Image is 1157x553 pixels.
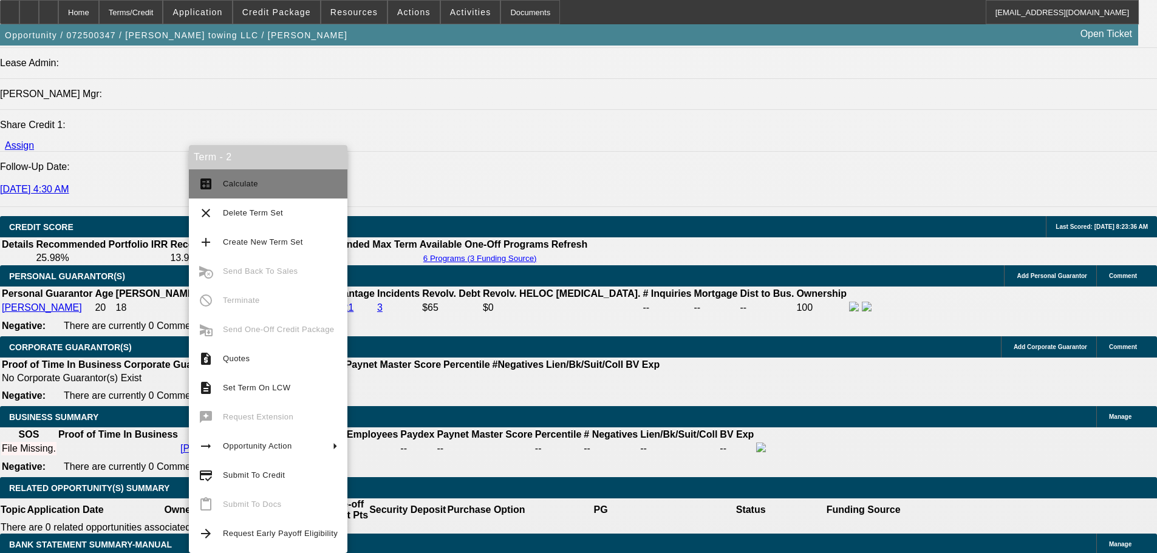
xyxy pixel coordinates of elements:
[535,429,581,439] b: Percentile
[1,239,34,251] th: Details
[346,359,441,370] b: Paynet Master Score
[199,177,213,191] mat-icon: calculate
[1014,344,1087,350] span: Add Corporate Guarantor
[720,429,754,439] b: BV Exp
[1109,541,1131,548] span: Manage
[9,222,73,232] span: CREDIT SCORE
[233,1,320,24] button: Credit Package
[546,359,623,370] b: Lien/Bk/Suit/Coll
[2,443,56,454] div: File Missing.
[443,359,490,370] b: Percentile
[124,359,220,370] b: Corporate Guarantor
[397,7,431,17] span: Actions
[321,1,387,24] button: Resources
[446,498,525,521] th: Purchase Option
[796,288,847,299] b: Ownership
[169,239,298,251] th: Recommended One Off IRR
[223,354,250,363] span: Quotes
[104,498,254,521] th: Owner
[94,301,114,314] td: 20
[694,301,739,314] td: --
[242,7,311,17] span: Credit Package
[35,239,168,251] th: Recommended Portfolio IRR
[1076,24,1137,44] a: Open Ticket
[740,301,795,314] td: --
[422,288,480,299] b: Revolv. Debt
[9,412,98,422] span: BUSINESS SUMMARY
[2,461,46,472] b: Negative:
[377,288,420,299] b: Incidents
[584,443,638,454] div: --
[338,288,375,299] b: Vantage
[719,442,754,455] td: --
[223,441,292,450] span: Opportunity Action
[369,498,446,521] th: Security Deposit
[640,429,717,439] b: Lien/Bk/Suit/Coll
[199,381,213,395] mat-icon: description
[551,239,589,251] th: Refresh
[223,470,285,480] span: Submit To Credit
[189,145,347,169] div: Term - 2
[339,429,398,439] b: # Employees
[420,253,541,263] button: 6 Programs (3 Funding Source)
[9,483,169,493] span: RELATED OPPORTUNITY(S) SUMMARY
[199,351,213,366] mat-icon: request_quote
[676,498,826,521] th: Status
[1056,223,1148,230] span: Last Scored: [DATE] 8:23:36 AM
[826,498,901,521] th: Funding Source
[437,429,532,439] b: Paynet Master Score
[756,443,766,452] img: facebook-icon.png
[796,301,847,314] td: 100
[1109,344,1137,350] span: Comment
[2,288,92,299] b: Personal Guarantor
[643,288,691,299] b: # Inquiries
[199,206,213,220] mat-icon: clear
[199,526,213,541] mat-icon: arrow_forward
[1017,273,1087,279] span: Add Personal Guarantor
[199,468,213,483] mat-icon: credit_score
[9,271,125,281] span: PERSONAL GUARANTOR(S)
[9,540,172,549] span: BANK STATEMENT SUMMARY-MANUAL
[223,383,290,392] span: Set Term On LCW
[584,429,638,439] b: # Negatives
[2,321,46,331] b: Negative:
[5,140,34,151] a: Assign
[482,301,641,314] td: $0
[400,442,435,455] td: --
[2,302,82,313] a: [PERSON_NAME]
[1,372,665,384] td: No Corporate Guarantor(s) Exist
[483,288,641,299] b: Revolv. HELOC [MEDICAL_DATA].
[95,288,113,299] b: Age
[199,235,213,249] mat-icon: add
[535,443,581,454] div: --
[1109,273,1137,279] span: Comment
[223,208,283,217] span: Delete Term Set
[388,1,440,24] button: Actions
[2,390,46,401] b: Negative:
[9,342,132,352] span: CORPORATE GUARANTOR(S)
[64,321,321,331] span: There are currently 0 Comments entered on this opportunity
[64,390,321,401] span: There are currently 0 Comments entered on this opportunity
[377,302,383,313] a: 3
[1,359,122,371] th: Proof of Time In Business
[740,288,794,299] b: Dist to Bus.
[180,443,312,453] a: [PERSON_NAME] towing LLC
[223,529,338,538] span: Request Early Payoff Eligibility
[849,302,859,311] img: facebook-icon.png
[163,1,231,24] button: Application
[400,429,434,439] b: Paydex
[419,239,550,251] th: Available One-Off Programs
[525,498,675,521] th: PG
[26,498,104,521] th: Application Date
[223,237,303,246] span: Create New Term Set
[626,359,660,370] b: BV Exp
[223,179,258,188] span: Calculate
[441,1,500,24] button: Activities
[299,239,418,251] th: Recommended Max Term
[862,302,872,311] img: linkedin-icon.png
[115,301,222,314] td: 18
[172,7,222,17] span: Application
[299,252,418,264] td: --
[169,252,298,264] td: 13.91%
[694,288,738,299] b: Mortgage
